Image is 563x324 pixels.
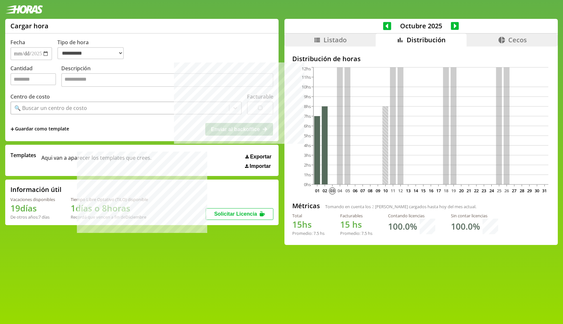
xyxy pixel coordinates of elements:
text: 10 [383,188,388,194]
h2: Métricas [292,201,320,210]
h1: hs [340,219,372,230]
h1: hs [292,219,325,230]
span: Listado [324,35,347,44]
tspan: 8hs [304,103,311,109]
b: Diciembre [125,214,146,220]
span: Importar [250,163,271,169]
text: 13 [406,188,411,194]
text: 14 [413,188,418,194]
text: 30 [535,188,539,194]
div: Promedio: hs [292,230,325,236]
span: Distribución [407,35,446,44]
text: 11 [391,188,395,194]
label: Centro de costo [10,93,50,100]
tspan: 3hs [304,152,311,158]
div: De otros años: 7 días [10,214,55,220]
text: 02 [323,188,327,194]
text: 04 [338,188,342,194]
span: 2 [372,204,374,209]
span: 15 [340,219,350,230]
text: 15 [421,188,426,194]
text: 05 [345,188,350,194]
tspan: 10hs [302,84,311,90]
text: 24 [489,188,494,194]
h1: 19 días [10,202,55,214]
h1: Cargar hora [10,21,49,30]
label: Tipo de hora [57,39,129,60]
text: 28 [519,188,524,194]
span: 7.5 [313,230,319,236]
span: Octubre 2025 [391,21,451,30]
text: 18 [444,188,448,194]
text: 17 [436,188,441,194]
span: +Guardar como template [10,126,69,133]
text: 26 [504,188,509,194]
text: 25 [497,188,501,194]
h1: 100.0 % [451,221,480,232]
h2: Distribución de horas [292,54,550,63]
text: 06 [353,188,357,194]
button: Solicitar Licencia [206,208,273,220]
text: 08 [368,188,372,194]
text: 20 [459,188,463,194]
div: Facturables [340,213,372,219]
tspan: 2hs [304,162,311,168]
text: 27 [512,188,516,194]
text: 22 [474,188,479,194]
tspan: 7hs [304,113,311,119]
tspan: 1hs [304,172,311,178]
span: Exportar [250,154,271,160]
div: Sin contar licencias [451,213,498,219]
text: 29 [527,188,532,194]
select: Tipo de hora [57,47,124,59]
label: Facturable [247,93,273,100]
div: Total [292,213,325,219]
h1: 100.0 % [388,221,417,232]
h2: Información útil [10,185,62,194]
textarea: Descripción [61,73,273,87]
text: 07 [360,188,365,194]
div: 🔍 Buscar un centro de costo [14,104,87,112]
span: Solicitar Licencia [214,211,257,217]
img: logotipo [5,5,43,14]
tspan: 12hs [302,66,311,72]
span: + [10,126,14,133]
h1: 1 días o 8 horas [71,202,148,214]
div: Promedio: hs [340,230,372,236]
text: 31 [542,188,547,194]
tspan: 6hs [304,123,311,129]
input: Cantidad [10,73,56,85]
text: 21 [467,188,471,194]
div: Recordá que vencen a fin de [71,214,148,220]
label: Descripción [61,65,273,88]
tspan: 11hs [302,74,311,80]
tspan: 9hs [304,94,311,100]
div: Vacaciones disponibles [10,196,55,202]
text: 03 [330,188,335,194]
div: Contando licencias [388,213,435,219]
span: Cecos [508,35,527,44]
label: Cantidad [10,65,61,88]
text: 12 [398,188,403,194]
tspan: 0hs [304,182,311,187]
text: 01 [315,188,319,194]
span: 7.5 [361,230,367,236]
text: 16 [428,188,433,194]
tspan: 4hs [304,142,311,148]
div: Tiempo Libre Optativo (TiLO) disponible [71,196,148,202]
span: 15 [292,219,302,230]
text: 19 [451,188,456,194]
text: 23 [482,188,486,194]
tspan: 5hs [304,133,311,139]
text: 09 [375,188,380,194]
label: Fecha [10,39,25,46]
button: Exportar [243,154,273,160]
span: Templates [10,152,36,159]
span: Tomando en cuenta los [PERSON_NAME] cargados hasta hoy del mes actual. [325,204,476,209]
span: Aqui van a aparecer los templates que crees. [41,152,152,169]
